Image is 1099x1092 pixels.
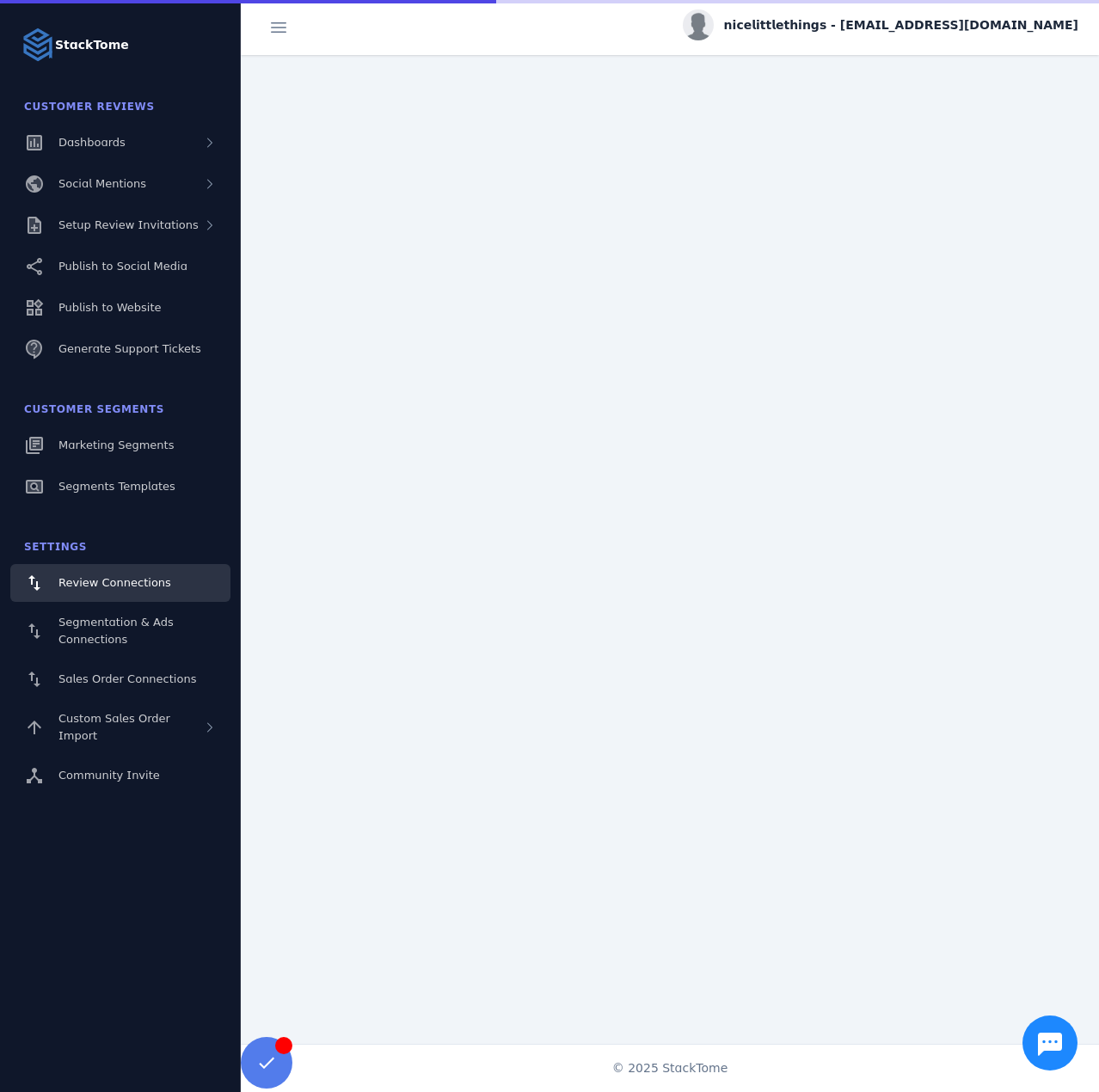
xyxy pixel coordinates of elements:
a: Publish to Website [10,289,230,327]
a: Publish to Social Media [10,248,230,285]
span: Dashboards [58,136,126,149]
a: Community Invite [10,757,230,794]
span: Setup Review Invitations [58,218,199,231]
span: nicelittlethings - [EMAIL_ADDRESS][DOMAIN_NAME] [724,16,1078,34]
span: Segments Templates [58,480,175,493]
span: Publish to Website [58,301,161,314]
a: Sales Order Connections [10,660,230,698]
img: Logo image [21,28,55,62]
span: Customer Reviews [24,101,155,113]
span: © 2025 StackTome [612,1059,728,1077]
button: nicelittlethings - [EMAIL_ADDRESS][DOMAIN_NAME] [683,9,1078,40]
a: Segments Templates [10,468,230,506]
span: Settings [24,541,87,553]
a: Review Connections [10,564,230,602]
strong: StackTome [55,36,129,54]
a: Segmentation & Ads Connections [10,605,230,657]
span: Segmentation & Ads Connections [58,616,174,646]
a: Generate Support Tickets [10,330,230,368]
span: Marketing Segments [58,439,174,451]
span: Publish to Social Media [58,260,187,273]
span: Custom Sales Order Import [58,712,170,742]
img: profile.jpg [683,9,714,40]
span: Generate Support Tickets [58,342,201,355]
span: Community Invite [58,769,160,782]
span: Social Mentions [58,177,146,190]
span: Customer Segments [24,403,164,415]
span: Sales Order Connections [58,672,196,685]
a: Marketing Segments [10,426,230,464]
span: Review Connections [58,576,171,589]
